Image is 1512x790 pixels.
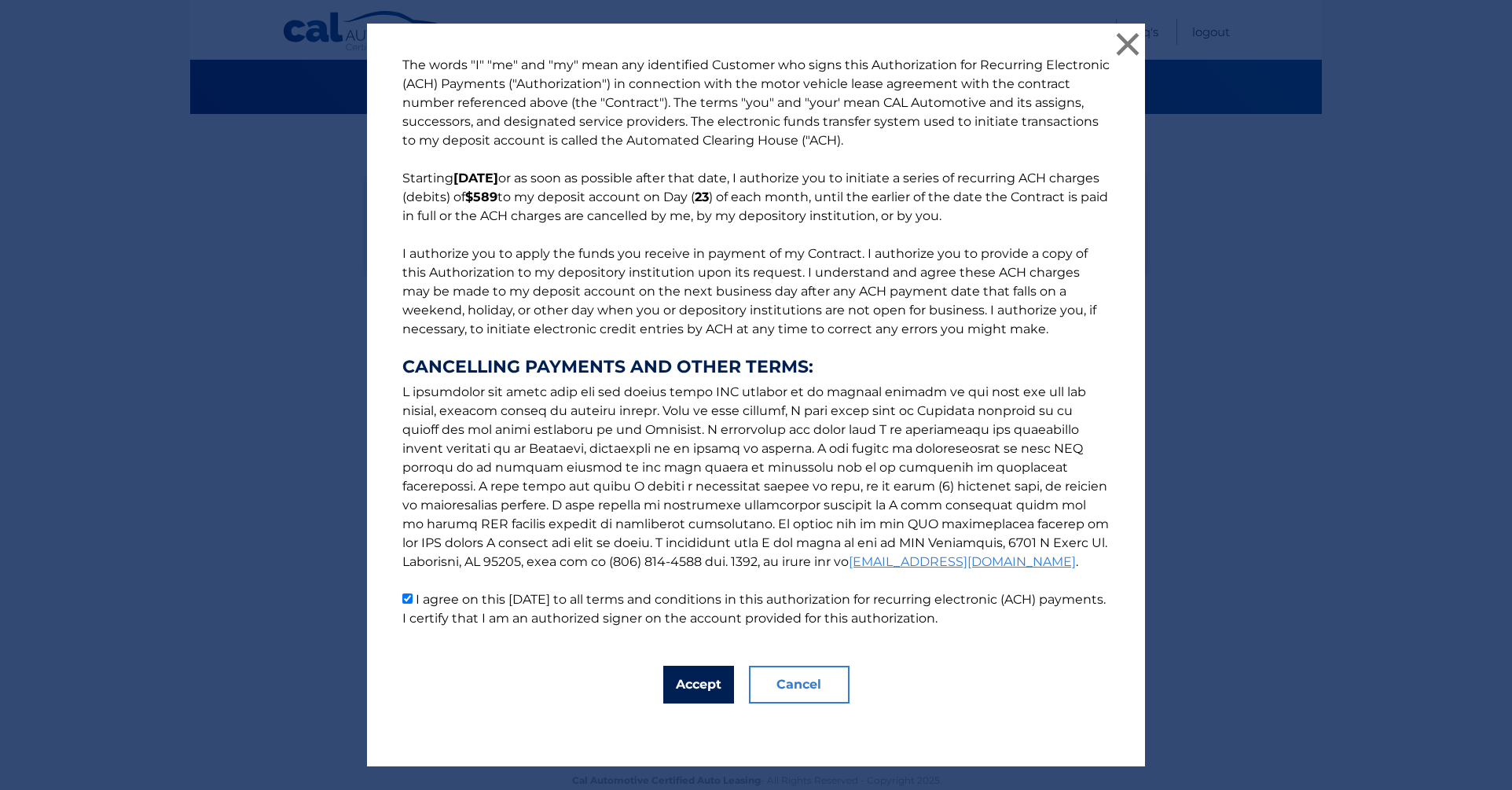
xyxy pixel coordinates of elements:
[402,358,1110,377] strong: CANCELLING PAYMENTS AND OTHER TERMS:
[453,171,498,186] b: [DATE]
[695,189,709,204] b: 23
[402,592,1106,626] label: I agree on this [DATE] to all terms and conditions in this authorization for recurring electronic...
[1112,28,1143,60] button: ×
[387,56,1125,628] p: The words "I" "me" and "my" mean any identified Customer who signs this Authorization for Recurri...
[465,189,497,204] b: $589
[849,554,1076,569] a: [EMAIL_ADDRESS][DOMAIN_NAME]
[663,666,734,704] button: Accept
[749,666,850,704] button: Cancel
